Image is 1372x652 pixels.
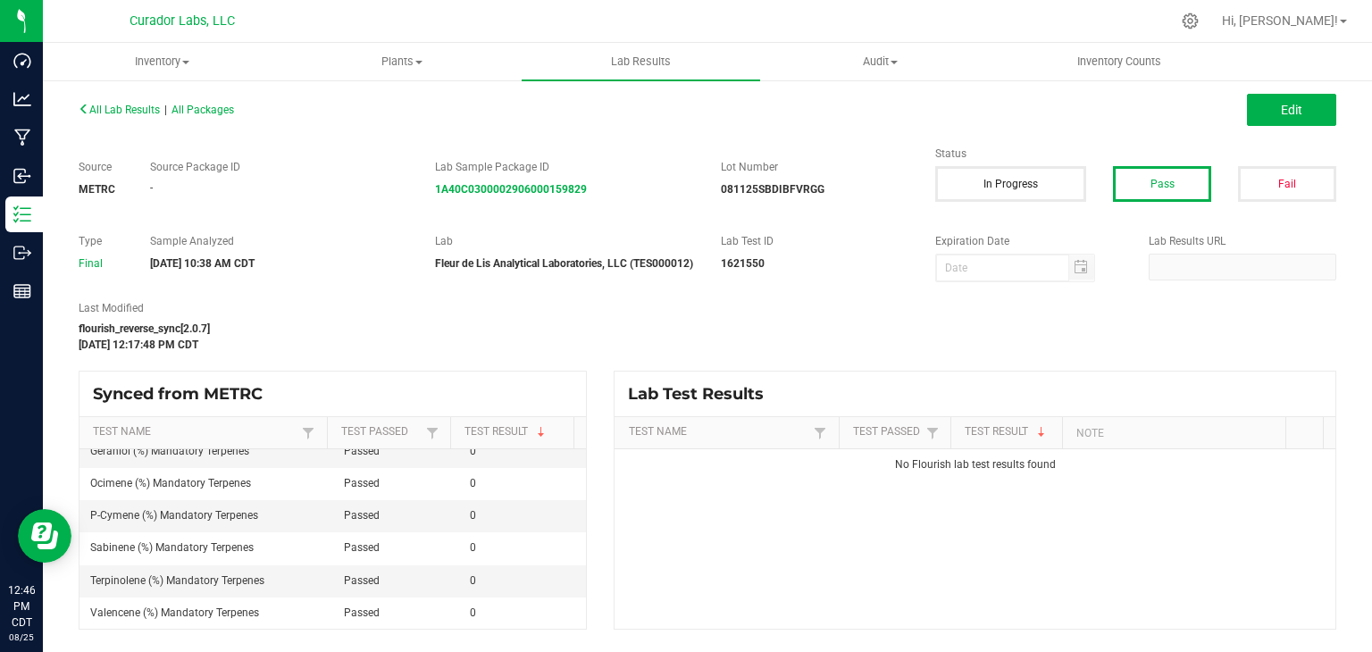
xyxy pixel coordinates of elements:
[853,425,922,439] a: Test PassedSortable
[721,257,765,270] strong: 1621550
[44,54,281,70] span: Inventory
[13,90,31,108] inline-svg: Analytics
[935,166,1087,202] button: In Progress
[470,509,476,522] span: 0
[8,582,35,631] p: 12:46 PM CDT
[8,631,35,644] p: 08/25
[1000,43,1239,80] a: Inventory Counts
[344,477,380,489] span: Passed
[90,477,251,489] span: Ocimene (%) Mandatory Terpenes
[1281,103,1302,117] span: Edit
[171,104,234,116] span: All Packages
[435,257,693,270] strong: Fleur de Lis Analytical Laboratories, LLC (TES000012)
[150,257,255,270] strong: [DATE] 10:38 AM CDT
[79,233,123,249] label: Type
[615,449,1335,481] td: No Flourish lab test results found
[1149,233,1336,249] label: Lab Results URL
[534,425,548,439] span: Sortable
[164,104,167,116] span: |
[13,205,31,223] inline-svg: Inventory
[721,183,824,196] strong: 081125SBDIBFVRGG
[79,183,115,196] strong: METRC
[629,425,810,439] a: Test NameSortable
[13,52,31,70] inline-svg: Dashboard
[79,339,198,351] strong: [DATE] 12:17:48 PM CDT
[1238,166,1336,202] button: Fail
[522,43,761,80] a: Lab Results
[18,509,71,563] iframe: Resource center
[93,425,297,439] a: Test NameSortable
[90,445,249,457] span: Geraniol (%) Mandatory Terpenes
[935,233,1123,249] label: Expiration Date
[93,384,276,404] span: Synced from METRC
[344,541,380,554] span: Passed
[13,129,31,146] inline-svg: Manufacturing
[760,43,1000,80] a: Audit
[341,425,422,439] a: Test PassedSortable
[628,384,777,404] span: Lab Test Results
[90,574,264,587] span: Terpinolene (%) Mandatory Terpenes
[344,445,380,457] span: Passed
[79,322,210,335] strong: flourish_reverse_sync[2.0.7]
[935,146,1336,162] label: Status
[150,159,409,175] label: Source Package ID
[965,425,1056,439] a: Test ResultSortable
[90,541,254,554] span: Sabinene (%) Mandatory Terpenes
[721,159,908,175] label: Lot Number
[464,425,567,439] a: Test ResultSortable
[130,13,235,29] span: Curador Labs, LLC
[150,233,409,249] label: Sample Analyzed
[470,606,476,619] span: 0
[150,181,153,194] span: -
[43,43,282,80] a: Inventory
[809,422,831,444] a: Filter
[283,54,521,70] span: Plants
[90,606,259,619] span: Valencene (%) Mandatory Terpenes
[470,477,476,489] span: 0
[79,159,123,175] label: Source
[79,300,908,316] label: Last Modified
[761,54,999,70] span: Audit
[470,445,476,457] span: 0
[435,233,694,249] label: Lab
[344,509,380,522] span: Passed
[470,541,476,554] span: 0
[1113,166,1211,202] button: Pass
[1222,13,1338,28] span: Hi, [PERSON_NAME]!
[13,167,31,185] inline-svg: Inbound
[297,422,319,444] a: Filter
[79,255,123,272] div: Final
[13,282,31,300] inline-svg: Reports
[435,159,694,175] label: Lab Sample Package ID
[721,233,908,249] label: Lab Test ID
[13,244,31,262] inline-svg: Outbound
[344,606,380,619] span: Passed
[1034,425,1049,439] span: Sortable
[1062,417,1285,449] th: Note
[587,54,695,70] span: Lab Results
[344,574,380,587] span: Passed
[282,43,522,80] a: Plants
[90,509,258,522] span: P-Cymene (%) Mandatory Terpenes
[1179,13,1201,29] div: Manage settings
[470,574,476,587] span: 0
[422,422,443,444] a: Filter
[922,422,943,444] a: Filter
[1247,94,1336,126] button: Edit
[79,104,160,116] span: All Lab Results
[435,183,587,196] a: 1A40C0300002906000159829
[1053,54,1185,70] span: Inventory Counts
